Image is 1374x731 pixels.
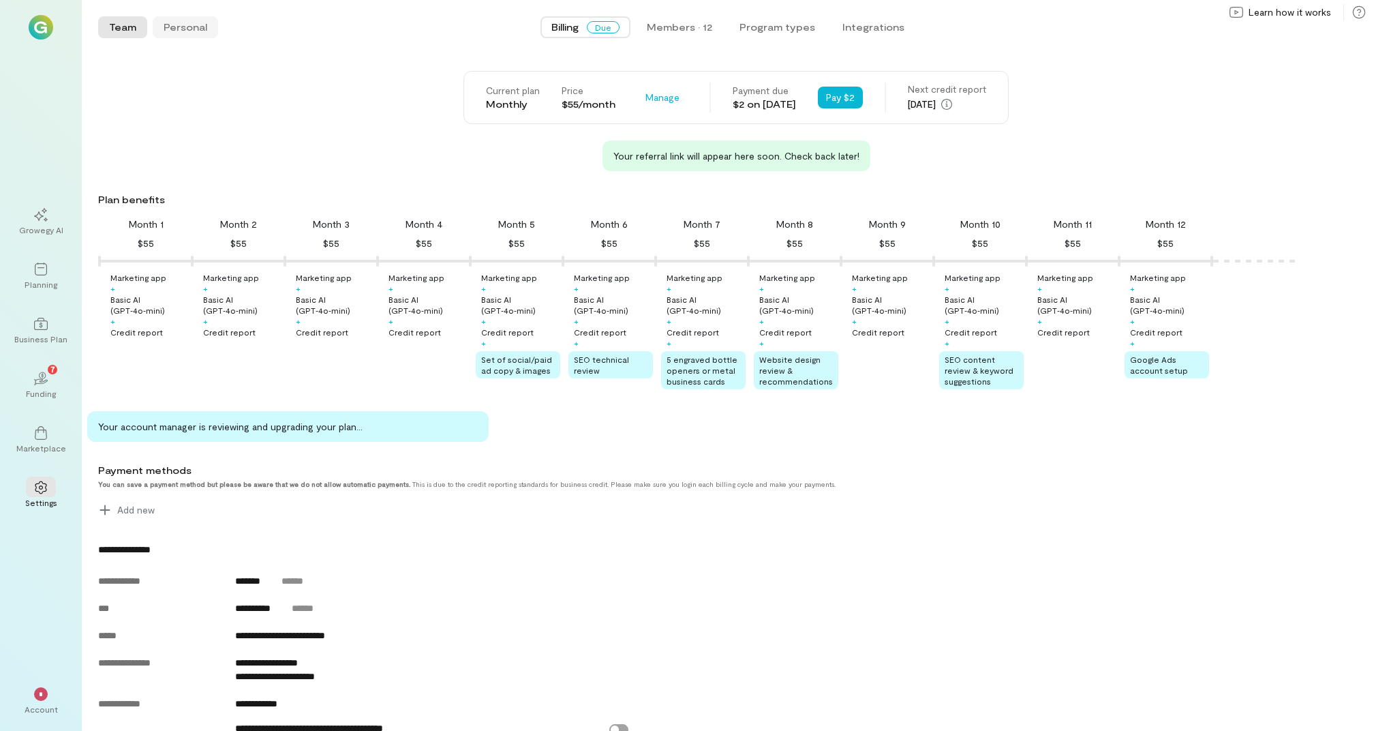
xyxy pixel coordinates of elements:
[203,272,259,283] div: Marketing app
[733,84,796,98] div: Payment due
[574,294,653,316] div: Basic AI (GPT‑4o‑mini)
[1037,283,1042,294] div: +
[667,355,737,386] span: 5 engraved bottle openers or metal business cards
[562,84,615,98] div: Price
[587,21,620,33] span: Due
[16,470,65,519] a: Settings
[16,676,65,726] div: *Account
[25,704,58,715] div: Account
[110,327,163,338] div: Credit report
[388,272,444,283] div: Marketing app
[481,355,552,375] span: Set of social/paid ad copy & images
[129,218,164,231] div: Month 1
[16,415,65,464] a: Marketplace
[98,480,410,488] strong: You can save a payment method but please be aware that we do not allow automatic payments.
[647,20,712,34] div: Members · 12
[138,235,154,252] div: $55
[869,218,906,231] div: Month 9
[26,388,56,399] div: Funding
[486,98,540,111] div: Monthly
[19,224,63,235] div: Growegy AI
[406,218,442,231] div: Month 4
[1130,283,1135,294] div: +
[945,355,1013,386] span: SEO content review & keyword suggestions
[574,283,579,294] div: +
[879,235,896,252] div: $55
[574,327,626,338] div: Credit report
[1037,272,1093,283] div: Marketing app
[481,327,534,338] div: Credit report
[296,283,301,294] div: +
[1130,294,1209,316] div: Basic AI (GPT‑4o‑mini)
[25,497,57,508] div: Settings
[852,316,857,327] div: +
[296,294,375,316] div: Basic AI (GPT‑4o‑mini)
[203,316,208,327] div: +
[1249,5,1331,19] span: Learn how it works
[667,283,671,294] div: +
[1157,235,1174,252] div: $55
[296,316,301,327] div: +
[1065,235,1081,252] div: $55
[960,218,1001,231] div: Month 10
[945,338,949,348] div: +
[1037,327,1090,338] div: Credit report
[388,283,393,294] div: +
[972,235,988,252] div: $55
[908,96,986,113] div: [DATE]
[645,91,680,104] span: Manage
[1054,218,1092,231] div: Month 11
[694,235,710,252] div: $55
[759,338,764,348] div: +
[1130,272,1186,283] div: Marketing app
[540,16,630,38] button: BillingDue
[486,84,540,98] div: Current plan
[852,283,857,294] div: +
[416,235,432,252] div: $55
[388,316,393,327] div: +
[574,272,630,283] div: Marketing app
[1146,218,1186,231] div: Month 12
[203,283,208,294] div: +
[313,218,350,231] div: Month 3
[831,16,915,38] button: Integrations
[759,294,838,316] div: Basic AI (GPT‑4o‑mini)
[153,16,218,38] button: Personal
[110,294,189,316] div: Basic AI (GPT‑4o‑mini)
[110,283,115,294] div: +
[481,338,486,348] div: +
[220,218,257,231] div: Month 2
[945,294,1024,316] div: Basic AI (GPT‑4o‑mini)
[574,355,629,375] span: SEO technical review
[16,197,65,246] a: Growegy AI
[388,294,468,316] div: Basic AI (GPT‑4o‑mini)
[945,283,949,294] div: +
[230,235,247,252] div: $55
[759,272,815,283] div: Marketing app
[98,193,1369,207] div: Plan benefits
[667,327,719,338] div: Credit report
[729,16,826,38] button: Program types
[852,327,904,338] div: Credit report
[203,294,282,316] div: Basic AI (GPT‑4o‑mini)
[574,316,579,327] div: +
[1037,294,1116,316] div: Basic AI (GPT‑4o‑mini)
[1130,338,1135,348] div: +
[25,279,57,290] div: Planning
[945,272,1001,283] div: Marketing app
[87,411,489,442] div: Your account manager is reviewing and upgrading your plan…
[16,361,65,410] a: Funding
[323,235,339,252] div: $55
[388,327,441,338] div: Credit report
[759,316,764,327] div: +
[637,87,688,108] button: Manage
[296,272,352,283] div: Marketing app
[759,283,764,294] div: +
[733,98,796,111] div: $2 on [DATE]
[684,218,720,231] div: Month 7
[908,83,986,96] div: Next credit report
[110,272,166,283] div: Marketing app
[481,272,537,283] div: Marketing app
[1130,327,1182,338] div: Credit report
